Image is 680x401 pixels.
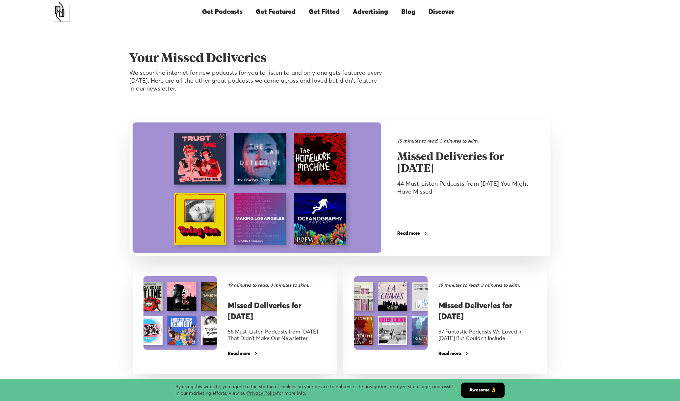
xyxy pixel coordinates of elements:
[397,231,420,236] div: Read more
[397,151,532,175] h2: Missed Deliveries for [DATE]
[438,351,461,356] div: Read more
[247,391,277,396] a: Privacy Policy
[397,180,532,196] div: 44 Must-Listen Podcasts from [DATE] You Might Have Missed
[395,1,422,23] a: Blog
[422,1,461,23] a: Discover
[143,276,217,350] img: Missed Deliveries for July 2025
[438,282,537,289] div: 19 minutes to read, 3 minutes to skim.
[438,329,537,342] div: 57 Fantastic Podcasts We Loved in [DATE] But Couldn't Include
[228,282,326,289] div: 19 minutes to read, 3 minutes to skim.
[133,265,337,374] a: Missed Deliveries for July 202519 minutes to read, 3 minutes to skim.Missed Deliveries for [DATE]...
[346,1,395,23] a: Advertising
[196,1,249,23] a: Get Podcasts
[438,301,537,323] h3: Missed Deliveries for [DATE]
[397,138,479,145] div: 15 minutes to read, 3 minutes to skim.
[228,329,326,342] div: 58 Must-Listen Podcasts from [DATE] That Didn't Make Our Newsletter
[175,384,461,397] div: By using this website, you agree to the storing of cookies on your device to enhance site navigat...
[130,120,550,256] a: 15 minutes to read, 3 minutes to skim.Missed Deliveries for [DATE]44 Must-Listen Podcasts from [D...
[228,351,250,356] div: Read more
[129,69,382,93] p: We scour the internet for new podcasts for you to listen to and only one gets featured every [DAT...
[461,383,505,398] a: Awesome 👌
[343,265,547,374] a: Missed Deliveries for June 202519 minutes to read, 3 minutes to skim.Missed Deliveries for [DATE]...
[129,51,382,66] h1: Your Missed Deliveries
[249,1,302,23] a: Get Featured
[228,301,326,323] h3: Missed Deliveries for [DATE]
[302,1,346,23] a: Get Fitted
[50,2,70,22] a: home
[354,276,428,350] img: Missed Deliveries for June 2025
